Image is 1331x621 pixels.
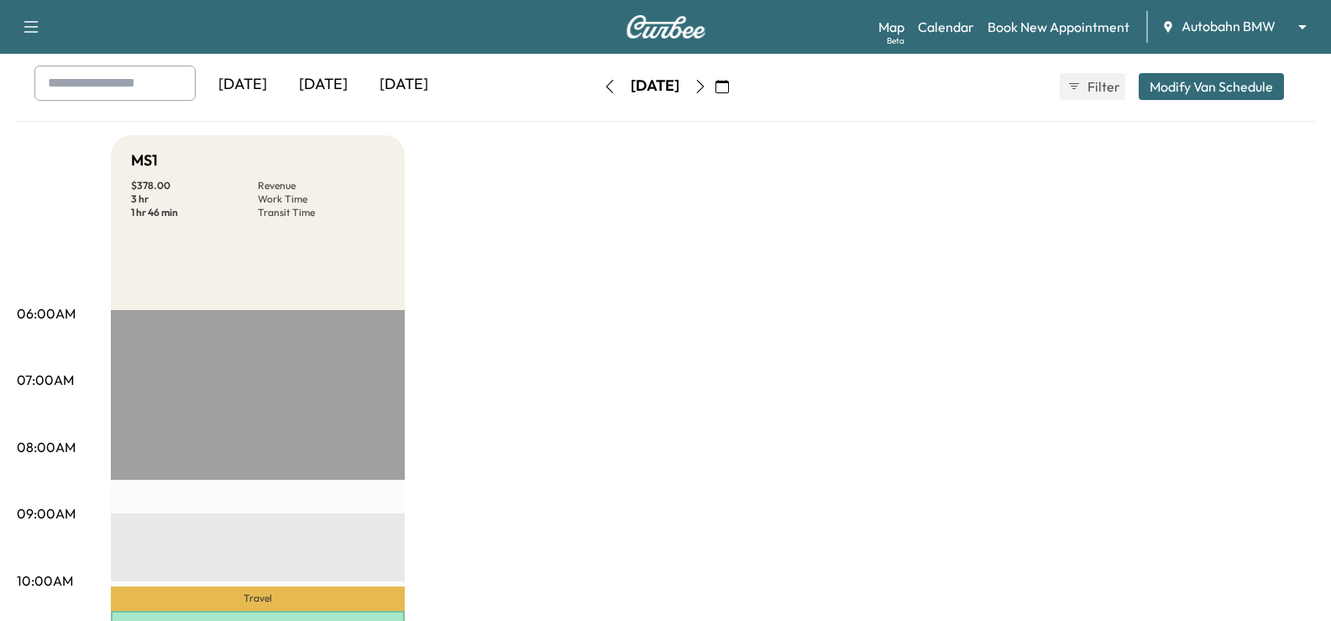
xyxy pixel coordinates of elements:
[17,437,76,457] p: 08:00AM
[1182,17,1276,36] span: Autobahn BMW
[631,76,679,97] div: [DATE]
[878,17,904,37] a: MapBeta
[131,149,158,172] h5: MS1
[131,179,258,192] p: $ 378.00
[918,17,974,37] a: Calendar
[202,66,283,104] div: [DATE]
[988,17,1129,37] a: Book New Appointment
[1139,73,1284,100] button: Modify Van Schedule
[626,15,706,39] img: Curbee Logo
[887,34,904,47] div: Beta
[258,192,385,206] p: Work Time
[17,571,73,591] p: 10:00AM
[131,192,258,206] p: 3 hr
[131,206,258,219] p: 1 hr 46 min
[17,370,74,390] p: 07:00AM
[111,587,405,610] p: Travel
[17,503,76,524] p: 09:00AM
[283,66,364,104] div: [DATE]
[17,303,76,324] p: 06:00AM
[258,206,385,219] p: Transit Time
[1060,73,1125,100] button: Filter
[258,179,385,192] p: Revenue
[1087,76,1118,97] span: Filter
[364,66,444,104] div: [DATE]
